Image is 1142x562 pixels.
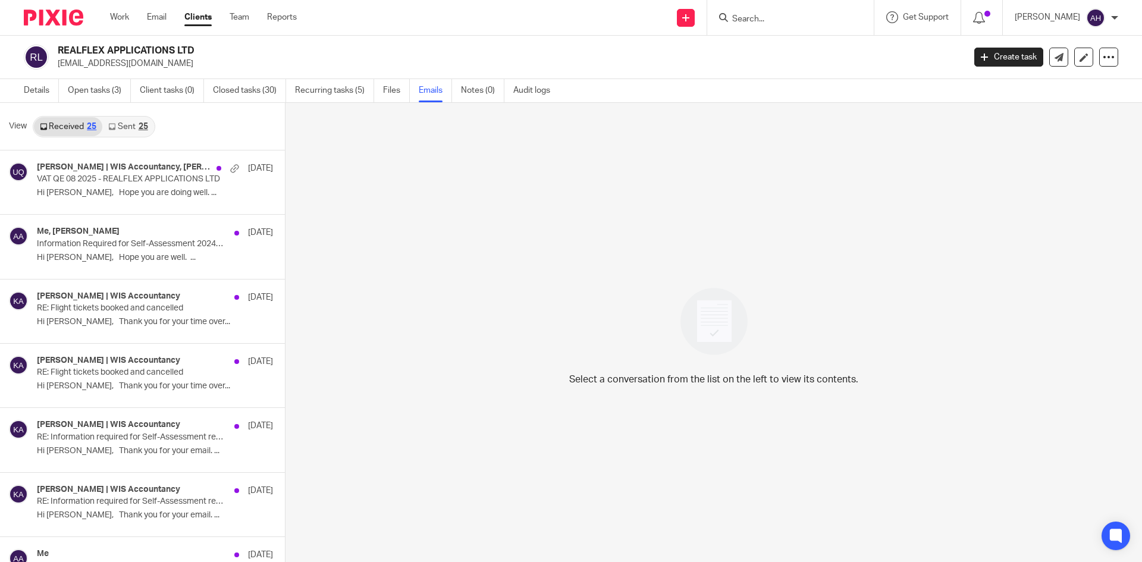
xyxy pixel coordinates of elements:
p: [PERSON_NAME] [1015,11,1080,23]
p: Hi [PERSON_NAME], Hope you are doing well. ... [37,188,273,198]
h4: Me [37,549,49,559]
p: Hi [PERSON_NAME], Thank you for your email. ... [37,446,273,456]
p: [DATE] [248,356,273,368]
div: 25 [87,123,96,131]
p: RE: Information required for Self-Assessment return 2023/24 - Madan and [PERSON_NAME] [37,497,226,507]
a: Open tasks (3) [68,79,131,102]
a: Details [24,79,59,102]
a: Email [147,11,167,23]
h4: [PERSON_NAME] | WIS Accountancy [37,420,180,430]
img: svg%3E [9,227,28,246]
img: svg%3E [9,356,28,375]
a: Clients [184,11,212,23]
p: RE: Information required for Self-Assessment return 2023/24 - Madan and [PERSON_NAME] [37,432,226,442]
img: image [673,280,755,363]
p: [EMAIL_ADDRESS][DOMAIN_NAME] [58,58,956,70]
p: Select a conversation from the list on the left to view its contents. [569,372,858,387]
img: svg%3E [9,291,28,310]
input: Search [731,14,838,25]
h4: [PERSON_NAME] | WIS Accountancy [37,356,180,366]
img: svg%3E [9,485,28,504]
a: Files [383,79,410,102]
a: Closed tasks (30) [213,79,286,102]
p: [DATE] [248,485,273,497]
img: svg%3E [24,45,49,70]
img: svg%3E [9,420,28,439]
a: Create task [974,48,1043,67]
p: [DATE] [248,549,273,561]
a: Received25 [34,117,102,136]
img: Pixie [24,10,83,26]
h4: [PERSON_NAME] | WIS Accountancy [37,485,180,495]
a: Client tasks (0) [140,79,204,102]
img: svg%3E [1086,8,1105,27]
p: Hi [PERSON_NAME], Thank you for your time over... [37,317,273,327]
h4: [PERSON_NAME] | WIS Accountancy, [PERSON_NAME] [37,162,211,172]
a: Work [110,11,129,23]
a: Audit logs [513,79,559,102]
p: Hi [PERSON_NAME], Thank you for your time over... [37,381,273,391]
p: [DATE] [248,227,273,238]
p: [DATE] [248,162,273,174]
div: 25 [139,123,148,131]
p: Hi [PERSON_NAME], Hope you are well. ... [37,253,273,263]
p: Hi [PERSON_NAME], Thank you for your email. ... [37,510,273,520]
h4: Me, [PERSON_NAME] [37,227,120,237]
a: Sent25 [102,117,153,136]
a: Team [230,11,249,23]
span: Get Support [903,13,949,21]
p: [DATE] [248,291,273,303]
h2: REALFLEX APPLICATIONS LTD [58,45,777,57]
p: Information Required for Self-Assessment 2024/25 - Madan and [PERSON_NAME] [37,239,226,249]
span: View [9,120,27,133]
p: RE: Flight tickets booked and cancelled [37,368,226,378]
a: Recurring tasks (5) [295,79,374,102]
a: Emails [419,79,452,102]
a: Notes (0) [461,79,504,102]
p: VAT QE 08 2025 - REALFLEX APPLICATIONS LTD [37,174,226,184]
img: svg%3E [9,162,28,181]
p: RE: Flight tickets booked and cancelled [37,303,226,313]
a: Reports [267,11,297,23]
h4: [PERSON_NAME] | WIS Accountancy [37,291,180,302]
p: [DATE] [248,420,273,432]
